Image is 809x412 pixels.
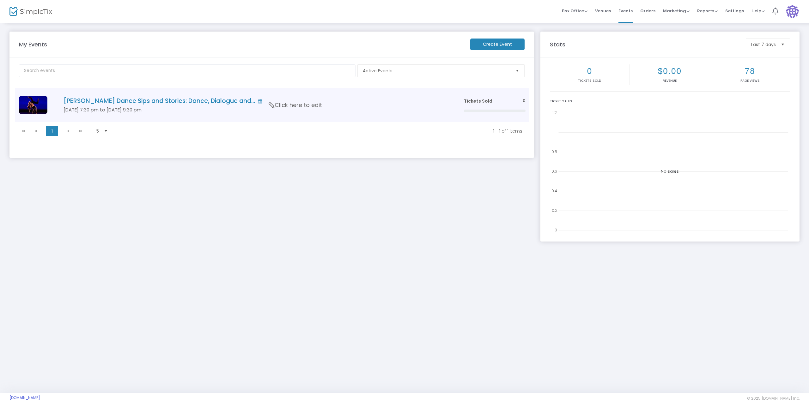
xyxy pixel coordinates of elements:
span: © 2025 [DOMAIN_NAME] Inc. [747,396,800,401]
span: Events [618,3,633,19]
p: Tickets sold [551,78,628,83]
span: Reports [697,8,718,14]
m-button: Create Event [470,39,525,50]
span: Settings [725,3,744,19]
span: Last 7 days [751,41,776,48]
h4: [PERSON_NAME] Dance Sips and Stories: Dance, Dialogue and... [64,97,445,104]
span: Marketing [663,8,690,14]
span: Active Events [363,68,510,74]
h2: 0 [551,66,628,76]
button: Select [778,39,787,50]
span: Venues [595,3,611,19]
input: Search events [19,64,356,77]
h5: [DATE] 7:30 pm to [DATE] 9:30 pm [64,107,445,113]
span: Box Office [562,8,587,14]
span: 5 [96,128,99,134]
a: [DOMAIN_NAME] [9,395,40,400]
span: Orders [640,3,655,19]
button: Select [513,65,522,77]
div: Data table [15,88,529,122]
span: Page 1 [46,126,58,136]
img: 638931181072183119Keystone-284801.jpg [19,96,47,114]
m-panel-title: Stats [547,40,743,49]
h2: $0.00 [631,66,708,76]
span: Click here to edit [269,101,322,109]
div: Ticket Sales [550,99,790,104]
span: Tickets Sold [464,98,492,104]
h2: 78 [711,66,789,76]
span: 0 [523,98,526,104]
button: Select [101,125,110,137]
div: No sales [550,108,790,235]
m-panel-title: My Events [16,40,467,49]
p: Page Views [711,78,789,83]
kendo-pager-info: 1 - 1 of 1 items [125,128,523,134]
p: Revenue [631,78,708,83]
span: Help [751,8,765,14]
